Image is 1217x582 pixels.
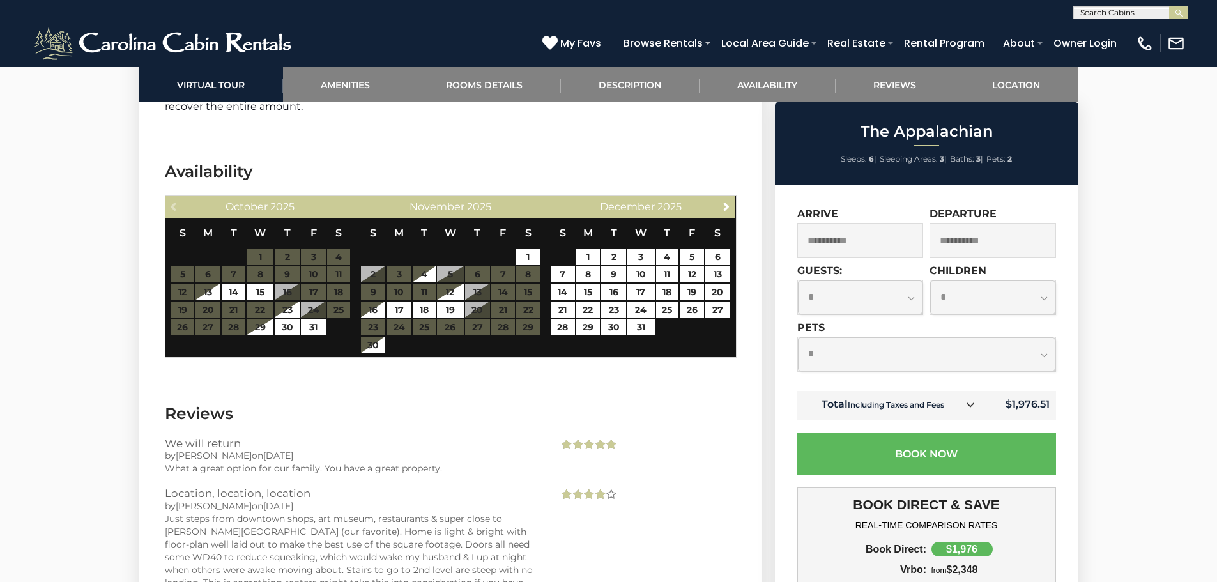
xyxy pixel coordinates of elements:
[176,450,252,461] span: [PERSON_NAME]
[226,201,268,213] span: October
[421,227,427,239] span: Tuesday
[627,319,654,335] a: 31
[797,433,1056,475] button: Book Now
[1047,32,1123,54] a: Owner Login
[394,227,404,239] span: Monday
[705,284,730,300] a: 20
[997,32,1041,54] a: About
[560,227,566,239] span: Sunday
[656,302,679,318] a: 25
[611,227,617,239] span: Tuesday
[926,564,1046,576] div: $2,348
[797,208,838,220] label: Arrive
[387,302,411,318] a: 17
[301,319,326,335] a: 31
[715,32,815,54] a: Local Area Guide
[335,227,342,239] span: Saturday
[627,302,654,318] a: 24
[525,227,532,239] span: Saturday
[680,302,703,318] a: 26
[576,319,600,335] a: 29
[361,302,386,318] a: 16
[583,227,593,239] span: Monday
[413,302,436,318] a: 18
[778,123,1075,140] h2: The Appalachian
[718,198,734,214] a: Next
[807,564,927,576] div: Vrbo:
[841,151,876,167] li: |
[930,208,997,220] label: Departure
[627,249,654,265] a: 3
[705,249,730,265] a: 6
[409,201,464,213] span: November
[1136,34,1154,52] img: phone-regular-white.png
[807,544,927,555] div: Book Direct:
[600,201,655,213] span: December
[930,264,986,277] label: Children
[700,67,836,102] a: Availability
[576,302,600,318] a: 22
[165,500,540,512] div: by on
[627,284,654,300] a: 17
[848,400,944,410] small: Including Taxes and Fees
[195,284,220,300] a: 13
[931,566,947,575] span: from
[576,249,600,265] a: 1
[721,201,731,211] span: Next
[656,249,679,265] a: 4
[551,266,574,283] a: 7
[797,391,986,420] td: Total
[370,227,376,239] span: Sunday
[165,449,540,462] div: by on
[657,201,682,213] span: 2025
[165,402,737,425] h3: Reviews
[176,500,252,512] span: [PERSON_NAME]
[601,284,626,300] a: 16
[165,438,540,449] h3: We will return
[437,302,464,318] a: 19
[635,227,647,239] span: Wednesday
[247,319,273,335] a: 29
[413,266,436,283] a: 4
[165,160,737,183] h3: Availability
[247,284,273,300] a: 15
[836,67,954,102] a: Reviews
[950,151,983,167] li: |
[976,154,981,164] strong: 3
[560,35,601,51] span: My Favs
[950,154,974,164] span: Baths:
[310,227,317,239] span: Friday
[714,227,721,239] span: Saturday
[797,264,842,277] label: Guests:
[474,227,480,239] span: Thursday
[275,302,300,318] a: 23
[165,487,540,499] h3: Location, location, location
[263,500,293,512] span: [DATE]
[32,24,297,63] img: White-1-2.png
[931,542,993,556] div: $1,976
[561,67,700,102] a: Description
[807,497,1046,512] h3: BOOK DIRECT & SAVE
[263,450,293,461] span: [DATE]
[601,249,626,265] a: 2
[656,284,679,300] a: 18
[664,227,670,239] span: Thursday
[680,249,703,265] a: 5
[601,302,626,318] a: 23
[940,154,944,164] strong: 3
[821,32,892,54] a: Real Estate
[437,284,464,300] a: 12
[551,284,574,300] a: 14
[576,266,600,283] a: 8
[275,319,300,335] a: 30
[986,154,1006,164] span: Pets:
[627,266,654,283] a: 10
[954,67,1078,102] a: Location
[408,67,561,102] a: Rooms Details
[500,227,506,239] span: Friday
[551,302,574,318] a: 21
[689,227,695,239] span: Friday
[270,201,295,213] span: 2025
[222,284,245,300] a: 14
[705,266,730,283] a: 13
